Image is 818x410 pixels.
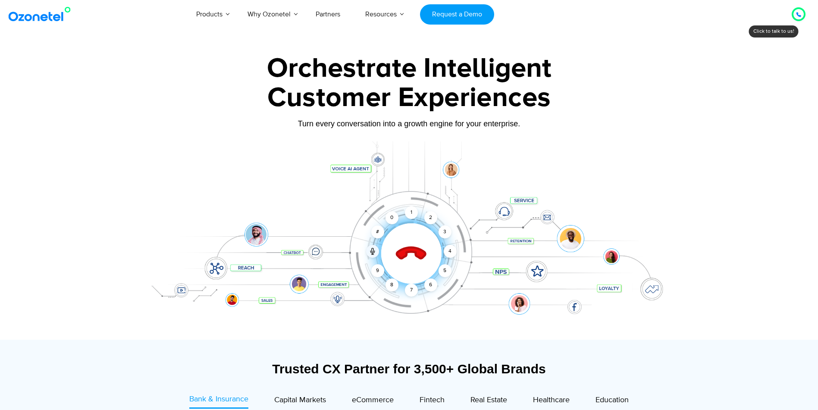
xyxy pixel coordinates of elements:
[595,395,629,405] span: Education
[420,395,445,405] span: Fintech
[438,264,451,277] div: 5
[274,395,326,405] span: Capital Markets
[352,394,394,409] a: eCommerce
[533,395,570,405] span: Healthcare
[438,225,451,238] div: 3
[189,394,248,409] a: Bank & Insurance
[144,361,674,376] div: Trusted CX Partner for 3,500+ Global Brands
[424,279,437,291] div: 6
[420,394,445,409] a: Fintech
[140,77,679,119] div: Customer Experiences
[385,211,398,224] div: 0
[189,394,248,404] span: Bank & Insurance
[470,394,507,409] a: Real Estate
[405,206,418,219] div: 1
[444,245,457,258] div: 4
[533,394,570,409] a: Healthcare
[140,119,679,128] div: Turn every conversation into a growth engine for your enterprise.
[424,211,437,224] div: 2
[405,284,418,297] div: 7
[595,394,629,409] a: Education
[352,395,394,405] span: eCommerce
[140,55,679,82] div: Orchestrate Intelligent
[470,395,507,405] span: Real Estate
[274,394,326,409] a: Capital Markets
[371,264,384,277] div: 9
[371,225,384,238] div: #
[385,279,398,291] div: 8
[420,4,494,25] a: Request a Demo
